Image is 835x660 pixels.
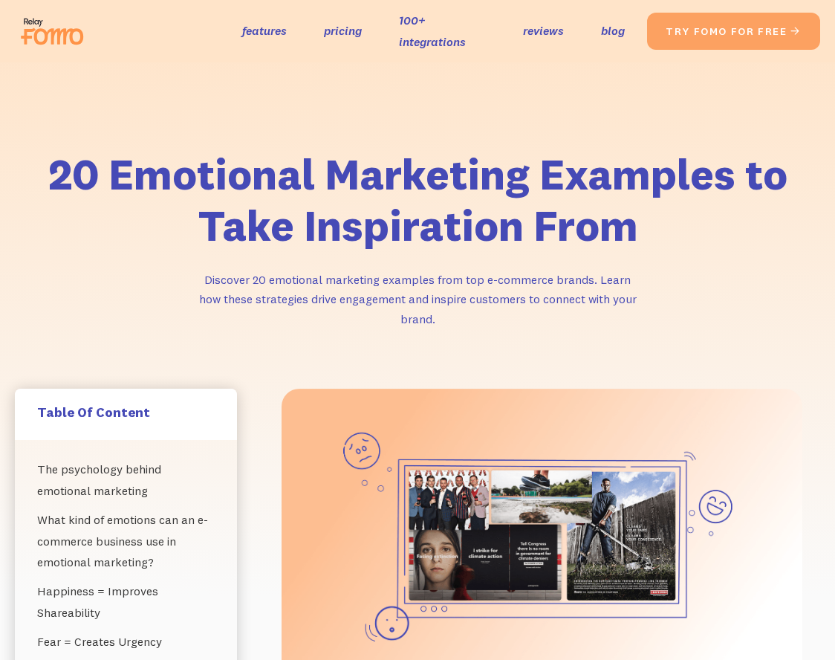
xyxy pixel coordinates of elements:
[242,20,287,42] a: features
[324,20,362,42] a: pricing
[195,270,640,329] p: Discover 20 emotional marketing examples from top e-commerce brands. Learn how these strategies d...
[37,577,215,627] a: Happiness = Improves Shareability
[399,10,486,53] a: 100+ integrations
[601,20,625,42] a: blog
[37,627,215,656] a: Fear = Creates Urgency
[37,404,215,421] h5: Table Of Content
[790,25,802,38] span: 
[39,149,796,252] h1: 20 Emotional Marketing Examples to Take Inspiration From
[37,505,215,577] a: What kind of emotions can an e-commerce business use in emotional marketing?
[523,20,564,42] a: reviews
[647,13,820,50] a: try fomo for free
[37,455,215,505] a: The psychology behind emotional marketing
